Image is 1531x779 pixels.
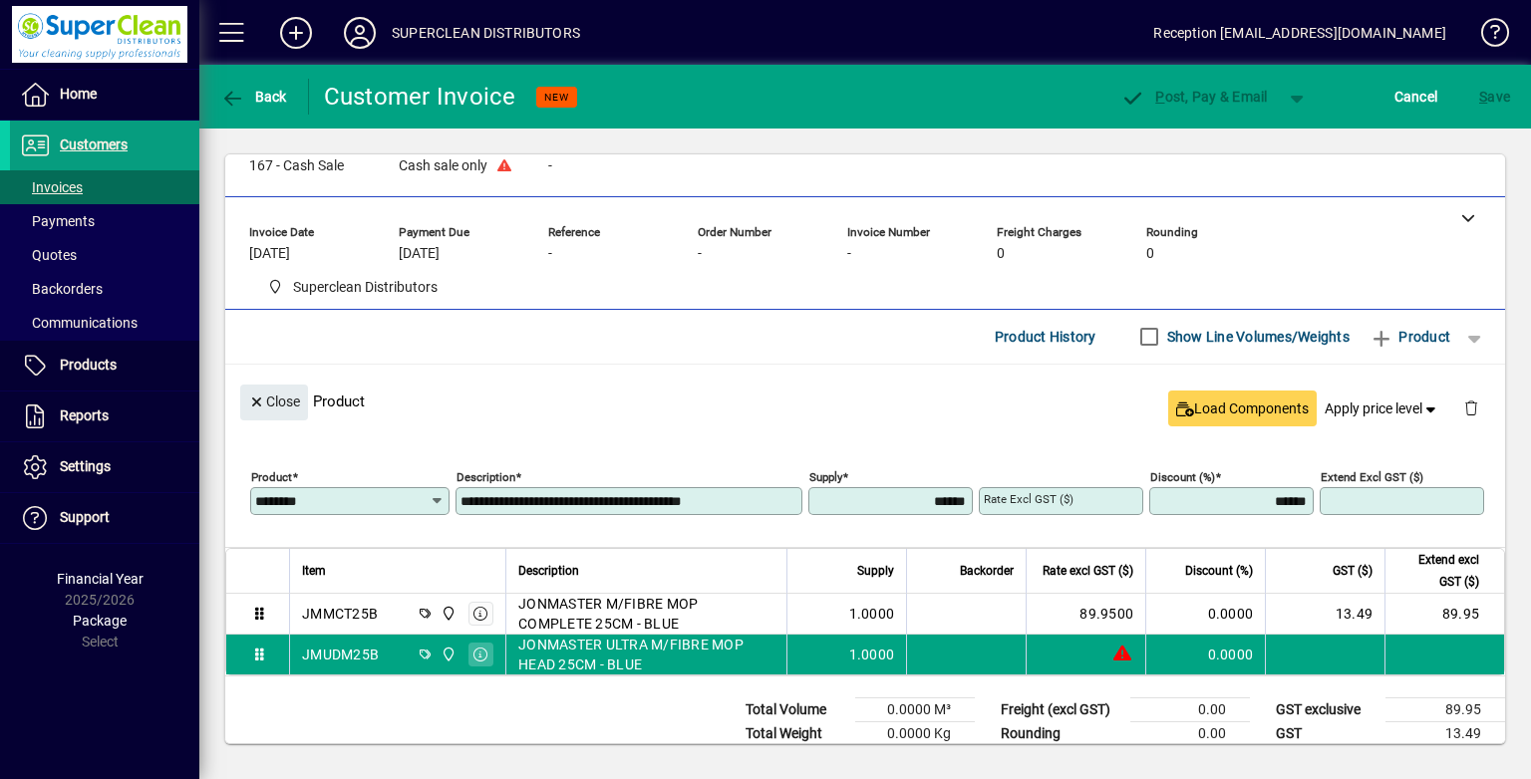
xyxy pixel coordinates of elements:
[809,469,842,483] mat-label: Supply
[1325,398,1440,419] span: Apply price level
[1360,319,1460,355] button: Product
[1321,469,1423,483] mat-label: Extend excl GST ($)
[220,89,287,105] span: Back
[399,158,487,174] span: Cash sale only
[10,391,199,441] a: Reports
[1479,89,1487,105] span: S
[1185,560,1253,582] span: Discount (%)
[1111,79,1278,115] button: Post, Pay & Email
[855,721,975,745] td: 0.0000 Kg
[10,493,199,543] a: Support
[20,315,138,331] span: Communications
[20,213,95,229] span: Payments
[1466,4,1506,69] a: Knowledge Base
[1333,560,1373,582] span: GST ($)
[995,321,1096,353] span: Product History
[10,306,199,340] a: Communications
[264,15,328,51] button: Add
[399,246,440,262] span: [DATE]
[60,86,97,102] span: Home
[1145,635,1265,674] td: 0.0000
[73,613,127,629] span: Package
[328,15,392,51] button: Profile
[60,357,117,373] span: Products
[1155,89,1164,105] span: P
[436,603,459,625] span: Superclean Distributors
[249,246,290,262] span: [DATE]
[1397,549,1479,593] span: Extend excl GST ($)
[60,407,109,423] span: Reports
[849,604,895,624] span: 1.0000
[548,158,552,174] span: -
[1145,594,1265,635] td: 0.0000
[1385,721,1505,745] td: 13.49
[736,721,855,745] td: Total Weight
[1265,594,1384,635] td: 13.49
[849,645,895,664] span: 1.0000
[436,644,459,665] span: Superclean Distributors
[736,697,855,721] td: Total Volume
[1043,560,1133,582] span: Rate excl GST ($)
[293,277,438,298] span: Superclean Distributors
[215,79,292,115] button: Back
[249,158,344,174] span: 167 - Cash Sale
[855,697,975,721] td: 0.0000 M³
[987,319,1104,355] button: Product History
[1146,246,1154,262] span: 0
[457,469,515,483] mat-label: Description
[10,341,199,390] a: Products
[10,204,199,238] a: Payments
[1130,721,1250,745] td: 0.00
[1153,17,1446,49] div: Reception [EMAIL_ADDRESS][DOMAIN_NAME]
[518,560,579,582] span: Description
[1163,327,1350,347] label: Show Line Volumes/Weights
[240,385,308,420] button: Close
[235,392,313,410] app-page-header-button: Close
[20,179,83,195] span: Invoices
[1266,697,1385,721] td: GST exclusive
[248,386,300,418] span: Close
[518,594,774,634] span: JONMASTER M/FIBRE MOP COMPLETE 25CM - BLUE
[20,247,77,263] span: Quotes
[60,136,128,152] span: Customers
[847,246,851,262] span: -
[997,246,1005,262] span: 0
[1394,81,1438,113] span: Cancel
[1130,697,1250,721] td: 0.00
[1317,390,1448,426] button: Apply price level
[60,458,111,474] span: Settings
[544,91,569,104] span: NEW
[1384,594,1504,635] td: 89.95
[518,635,774,674] span: JONMASTER ULTRA M/FIBRE MOP HEAD 25CM - BLUE
[991,721,1130,745] td: Rounding
[1389,79,1443,115] button: Cancel
[698,246,702,262] span: -
[1266,721,1385,745] td: GST
[1385,697,1505,721] td: 89.95
[302,645,379,664] div: JMUDM25B
[302,604,378,624] div: JMMCT25B
[259,275,446,300] span: Superclean Distributors
[548,246,552,262] span: -
[1447,398,1495,416] app-page-header-button: Delete
[1150,469,1215,483] mat-label: Discount (%)
[10,238,199,272] a: Quotes
[392,17,580,49] div: SUPERCLEAN DISTRIBUTORS
[1370,321,1450,353] span: Product
[10,272,199,306] a: Backorders
[960,560,1014,582] span: Backorder
[1039,604,1133,624] div: 89.9500
[1176,398,1309,419] span: Load Components
[60,509,110,525] span: Support
[1168,390,1317,426] button: Load Components
[857,560,894,582] span: Supply
[10,442,199,492] a: Settings
[1447,385,1495,432] button: Delete
[225,365,1505,437] div: Product
[991,697,1130,721] td: Freight (excl GST)
[10,170,199,204] a: Invoices
[199,79,309,115] app-page-header-button: Back
[1479,81,1510,113] span: ave
[302,560,326,582] span: Item
[1474,79,1515,115] button: Save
